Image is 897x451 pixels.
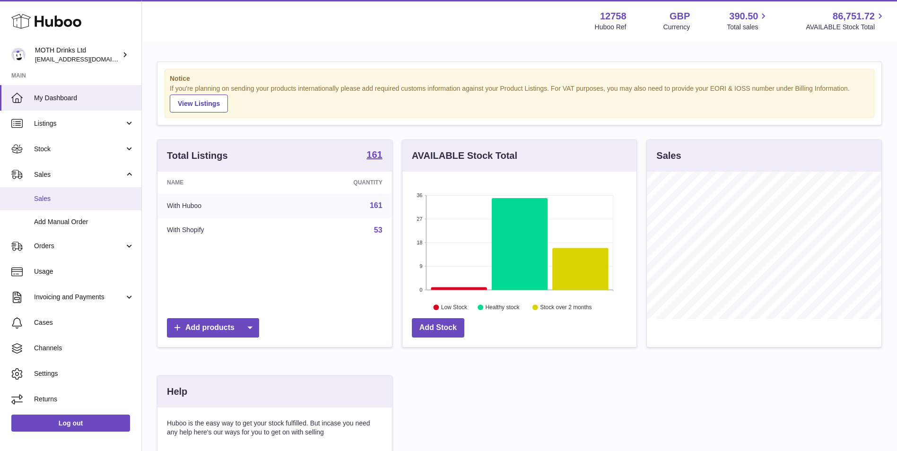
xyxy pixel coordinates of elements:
div: Huboo Ref [595,23,627,32]
h3: Sales [656,149,681,162]
a: 161 [370,201,383,209]
span: Sales [34,194,134,203]
span: [EMAIL_ADDRESS][DOMAIN_NAME] [35,55,139,63]
a: 161 [366,150,382,161]
th: Name [157,172,284,193]
a: 390.50 Total sales [727,10,769,32]
h3: Help [167,385,187,398]
span: Channels [34,344,134,353]
span: Listings [34,119,124,128]
div: Currency [663,23,690,32]
text: 18 [417,240,422,245]
span: 86,751.72 [833,10,875,23]
span: Orders [34,242,124,251]
p: Huboo is the easy way to get your stock fulfilled. But incase you need any help here's our ways f... [167,419,383,437]
img: internalAdmin-12758@internal.huboo.com [11,48,26,62]
text: Healthy stock [485,304,520,311]
span: Sales [34,170,124,179]
text: Low Stock [441,304,468,311]
span: Cases [34,318,134,327]
span: Settings [34,369,134,378]
strong: 161 [366,150,382,159]
td: With Huboo [157,193,284,218]
span: My Dashboard [34,94,134,103]
td: With Shopify [157,218,284,243]
strong: 12758 [600,10,627,23]
span: Invoicing and Payments [34,293,124,302]
a: View Listings [170,95,228,113]
text: Stock over 2 months [540,304,592,311]
text: 0 [419,287,422,293]
span: 390.50 [729,10,758,23]
div: MOTH Drinks Ltd [35,46,120,64]
span: Stock [34,145,124,154]
a: Add Stock [412,318,464,338]
h3: Total Listings [167,149,228,162]
span: Usage [34,267,134,276]
a: 86,751.72 AVAILABLE Stock Total [806,10,886,32]
text: 9 [419,263,422,269]
div: If you're planning on sending your products internationally please add required customs informati... [170,84,869,113]
h3: AVAILABLE Stock Total [412,149,517,162]
th: Quantity [284,172,392,193]
a: Add products [167,318,259,338]
a: 53 [374,226,383,234]
strong: GBP [670,10,690,23]
a: Log out [11,415,130,432]
span: AVAILABLE Stock Total [806,23,886,32]
strong: Notice [170,74,869,83]
text: 27 [417,216,422,222]
span: Returns [34,395,134,404]
text: 36 [417,192,422,198]
span: Add Manual Order [34,217,134,226]
span: Total sales [727,23,769,32]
